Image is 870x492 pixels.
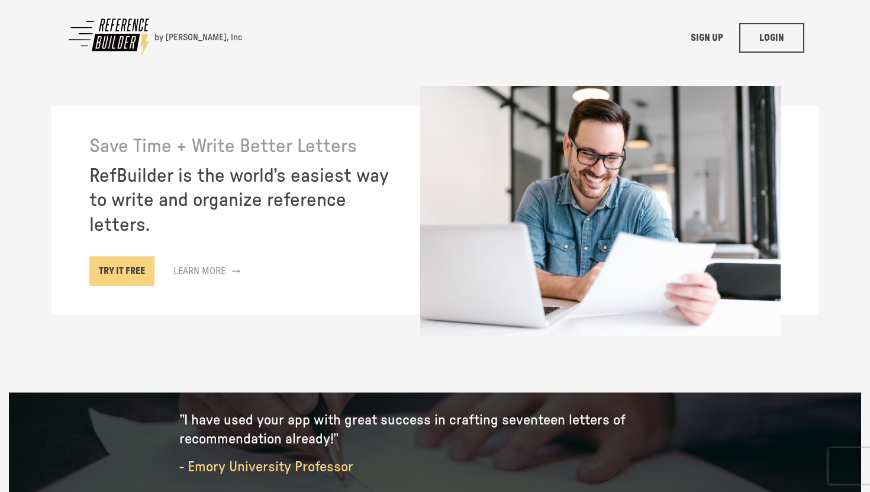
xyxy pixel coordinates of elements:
[674,23,739,53] a: SIGN UP
[66,14,154,59] img: Reference Builder Logo
[89,256,154,286] a: TRY IT FREE
[179,458,691,477] p: - Emory University Professor
[173,264,225,278] p: Learn More
[164,256,249,286] a: Learn More
[179,411,691,448] p: ”I have used your app with great success in crafting seventeen letters of recommendation already!”
[89,164,396,238] h5: RefBuilder is the world’s easiest way to write and organize reference letters.
[154,32,242,44] div: by [PERSON_NAME], Inc
[89,134,396,159] h5: Save Time + Write Better Letters
[739,23,804,53] a: LOGIN
[420,85,781,337] img: writing on paper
